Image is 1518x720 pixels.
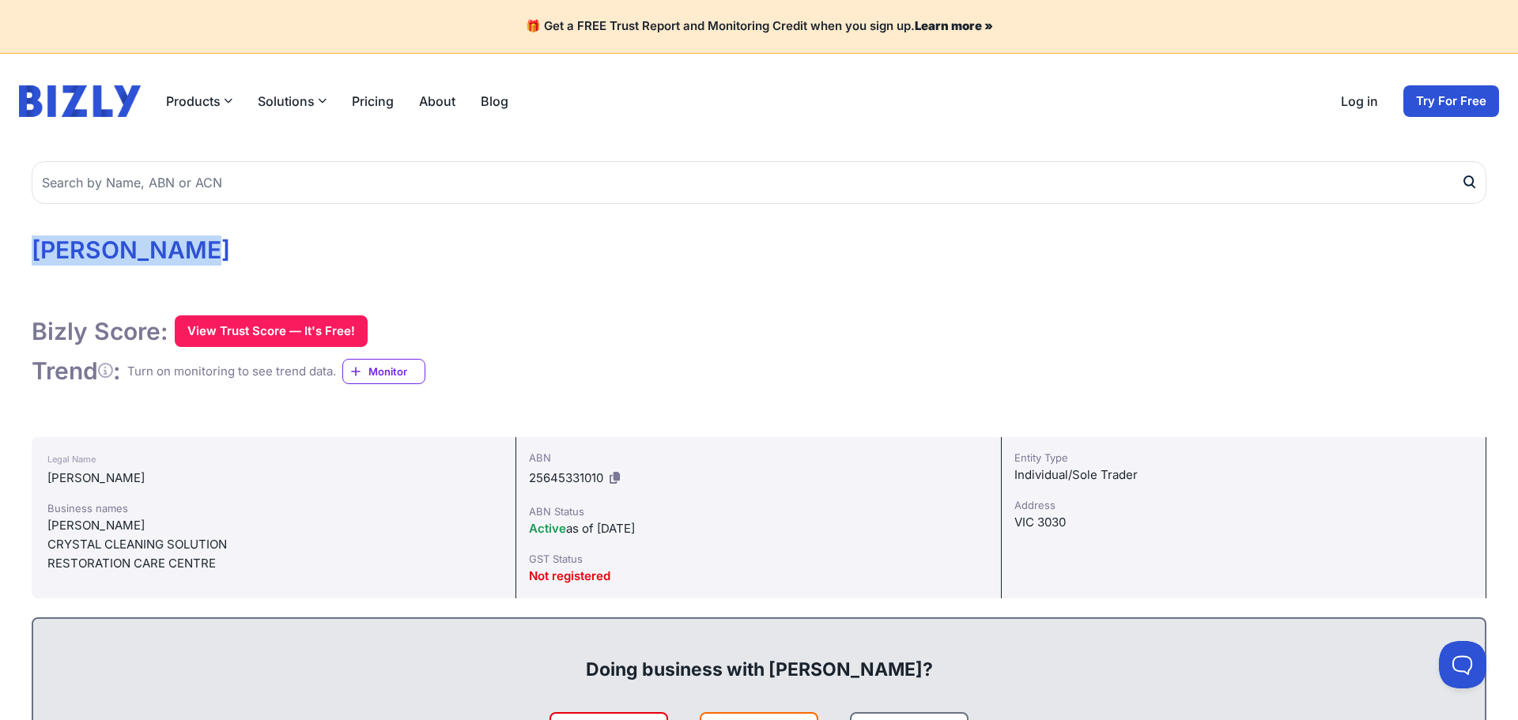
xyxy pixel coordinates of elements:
[47,535,500,554] div: CRYSTAL CLEANING SOLUTION
[342,359,425,384] a: Monitor
[1439,641,1486,688] iframe: Toggle Customer Support
[127,363,336,381] div: Turn on monitoring to see trend data.
[32,317,168,347] h1: Bizly Score:
[352,92,394,111] a: Pricing
[166,92,232,111] button: Products
[419,92,455,111] a: About
[529,521,566,536] span: Active
[47,469,500,488] div: [PERSON_NAME]
[47,554,500,573] div: RESTORATION CARE CENTRE
[915,18,993,33] a: Learn more »
[32,356,121,386] h1: Trend :
[1341,92,1378,111] a: Log in
[1403,85,1499,117] a: Try For Free
[32,161,1486,204] input: Search by Name, ABN or ACN
[47,516,500,535] div: [PERSON_NAME]
[1014,450,1473,466] div: Entity Type
[529,551,987,567] div: GST Status
[47,500,500,516] div: Business names
[258,92,327,111] button: Solutions
[529,503,987,519] div: ABN Status
[1014,513,1473,532] div: VIC 3030
[529,519,987,538] div: as of [DATE]
[529,450,987,466] div: ABN
[481,92,508,111] a: Blog
[529,568,610,583] span: Not registered
[529,470,603,485] span: 25645331010
[175,315,368,347] button: View Trust Score — It's Free!
[1014,466,1473,484] div: Individual/Sole Trader
[368,364,425,379] span: Monitor
[32,236,1486,266] h1: [PERSON_NAME]
[47,450,500,469] div: Legal Name
[19,19,1499,34] h4: 🎁 Get a FREE Trust Report and Monitoring Credit when you sign up.
[49,631,1469,682] div: Doing business with [PERSON_NAME]?
[1014,497,1473,513] div: Address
